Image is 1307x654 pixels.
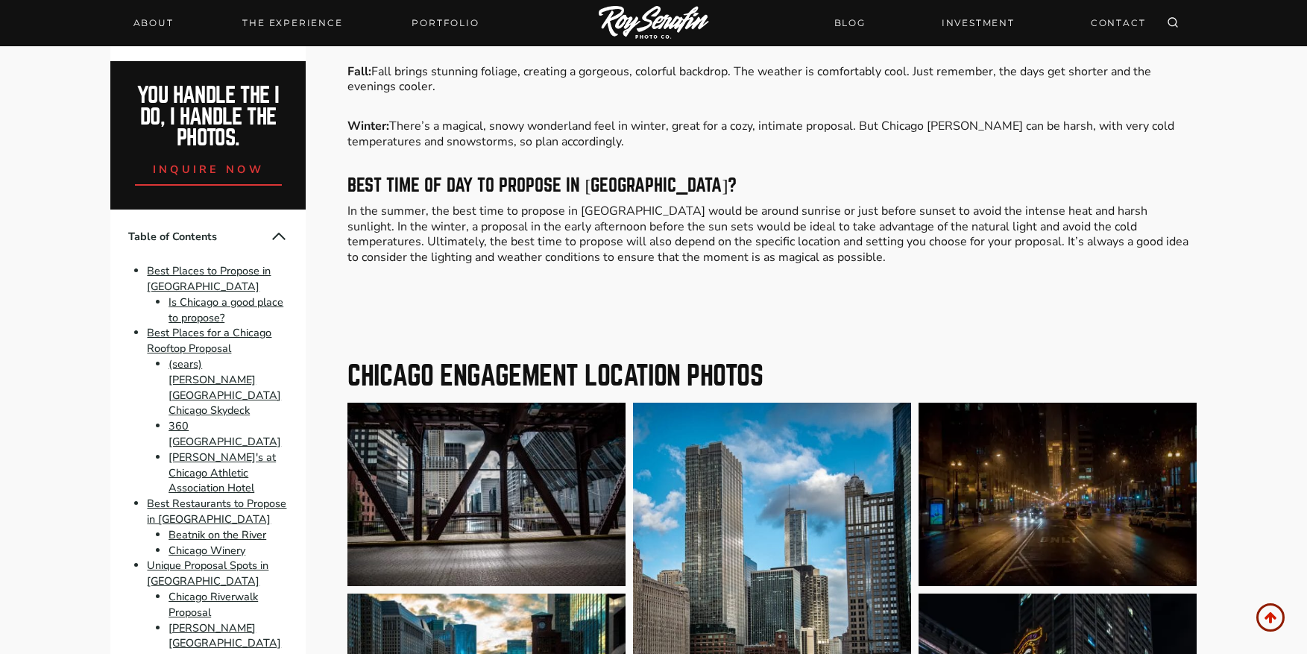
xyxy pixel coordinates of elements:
[347,119,1196,150] p: There’s a magical, snowy wonderland feel in winter, great for a cozy, intimate proposal. But Chic...
[599,6,709,41] img: Logo of Roy Serafin Photo Co., featuring stylized text in white on a light background, representi...
[233,13,351,34] a: THE EXPERIENCE
[347,362,1196,389] h2: Chicago Engagement Location photos
[270,227,288,245] button: Collapse Table of Contents
[125,13,488,34] nav: Primary Navigation
[169,450,276,496] a: [PERSON_NAME]'s at Chicago Athletic Association Hotel
[403,13,488,34] a: Portfolio
[933,10,1024,36] a: INVESTMENT
[153,162,265,177] span: inquire now
[919,403,1197,586] img: 15 Best Places to Propose in Chicago (Photographer-Approved Spots!) 17
[127,85,290,149] h2: You handle the i do, I handle the photos.
[825,10,1155,36] nav: Secondary Navigation
[347,64,1196,95] p: Fall brings stunning foliage, creating a gorgeous, colorful backdrop. The weather is comfortably ...
[125,13,183,34] a: About
[347,177,1196,195] h3: Best time of day to propose in [GEOGRAPHIC_DATA]?
[1082,10,1155,36] a: CONTACT
[1256,603,1285,632] a: Scroll to top
[147,496,286,526] a: Best Restaurants to Propose in [GEOGRAPHIC_DATA]
[347,118,389,134] strong: Winter:
[169,418,281,449] a: 360 [GEOGRAPHIC_DATA]
[147,263,271,294] a: Best Places to Propose in [GEOGRAPHIC_DATA]
[347,63,371,80] strong: Fall:
[135,149,283,186] a: inquire now
[169,589,258,620] a: Chicago Riverwalk Proposal
[128,229,270,245] span: Table of Contents
[1162,13,1183,34] button: View Search Form
[169,543,245,558] a: Chicago Winery
[147,559,268,589] a: Unique Proposal Spots in [GEOGRAPHIC_DATA]
[347,403,626,586] img: 15 Best Places to Propose in Chicago (Photographer-Approved Spots!) 15
[347,204,1196,265] p: In the summer, the best time to propose in [GEOGRAPHIC_DATA] would be around sunrise or just befo...
[169,527,266,542] a: Beatnik on the River
[169,295,283,325] a: Is Chicago a good place to propose?
[169,620,281,651] a: [PERSON_NAME][GEOGRAPHIC_DATA]
[169,356,281,418] a: (sears) [PERSON_NAME][GEOGRAPHIC_DATA] Chicago Skydeck
[825,10,875,36] a: BLOG
[147,326,271,356] a: Best Places for a Chicago Rooftop Proposal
